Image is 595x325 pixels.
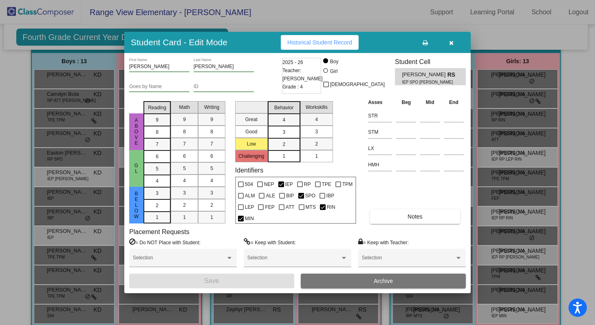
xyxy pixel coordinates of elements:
[315,128,318,135] span: 3
[183,201,186,209] span: 2
[245,191,255,201] span: ALM
[129,238,201,246] label: = Do NOT Place with Student:
[408,213,423,220] span: Notes
[282,153,285,160] span: 1
[374,278,393,284] span: Archive
[156,202,159,209] span: 2
[156,214,159,221] span: 1
[266,191,275,201] span: ALE
[183,165,186,172] span: 5
[301,274,466,288] button: Archive
[315,140,318,148] span: 2
[282,128,285,136] span: 3
[285,179,293,189] span: IEP
[281,35,359,50] button: Historical Student Record
[304,179,311,189] span: RP
[287,39,352,46] span: Historical Student Record
[245,202,254,212] span: LEP
[210,189,213,197] span: 3
[183,189,186,197] span: 3
[156,153,159,160] span: 6
[156,177,159,185] span: 4
[370,209,460,224] button: Notes
[156,165,159,172] span: 5
[394,98,418,107] th: Beg
[315,153,318,160] span: 1
[330,58,339,65] div: Boy
[133,163,140,174] span: GL
[264,179,274,189] span: NEP
[306,202,316,212] span: MTS
[210,214,213,221] span: 1
[133,117,140,146] span: Above
[235,166,263,174] label: Identifiers
[368,159,392,171] input: assessment
[282,141,285,148] span: 2
[210,128,213,135] span: 8
[395,58,466,66] h3: Student Cell
[286,202,295,212] span: ATT
[156,116,159,124] span: 9
[244,238,296,246] label: = Keep with Student:
[442,98,466,107] th: End
[282,83,303,91] span: Grade : 4
[129,274,294,288] button: Save
[330,68,338,75] div: Girl
[210,177,213,184] span: 4
[368,126,392,138] input: assessment
[179,104,190,111] span: Math
[265,202,274,212] span: FEP
[156,141,159,148] span: 7
[282,116,285,124] span: 4
[305,191,315,201] span: SPO
[210,116,213,123] span: 9
[210,165,213,172] span: 5
[183,214,186,221] span: 1
[210,140,213,148] span: 7
[306,104,328,111] span: Workskills
[418,98,442,107] th: Mid
[204,277,219,284] span: Save
[402,71,447,79] span: [PERSON_NAME]
[327,202,335,212] span: RIN
[282,58,303,66] span: 2025 - 26
[402,79,441,85] span: IEP SPO [PERSON_NAME]
[183,153,186,160] span: 6
[368,142,392,155] input: assessment
[148,104,166,111] span: Reading
[133,191,140,219] span: beLow
[315,116,318,123] span: 4
[326,191,334,201] span: IBP
[245,179,253,189] span: 504
[183,116,186,123] span: 9
[322,179,331,189] span: TPE
[210,201,213,209] span: 2
[156,190,159,197] span: 3
[282,66,323,83] span: Teacher: [PERSON_NAME]
[129,84,190,90] input: goes by name
[245,214,254,223] span: MIN
[131,37,227,47] h3: Student Card - Edit Mode
[342,179,353,189] span: TPM
[330,80,385,89] span: [DEMOGRAPHIC_DATA]
[204,104,219,111] span: Writing
[358,238,409,246] label: = Keep with Teacher:
[210,153,213,160] span: 6
[129,228,190,236] label: Placement Requests
[274,104,293,111] span: Behavior
[183,177,186,184] span: 4
[447,71,459,79] span: RS
[156,128,159,136] span: 8
[286,191,294,201] span: BIP
[366,98,394,107] th: Asses
[183,140,186,148] span: 7
[368,110,392,122] input: assessment
[183,128,186,135] span: 8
